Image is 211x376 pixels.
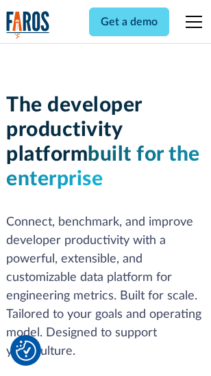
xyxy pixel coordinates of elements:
[6,11,50,39] a: home
[6,11,50,39] img: Logo of the analytics and reporting company Faros.
[177,5,205,38] div: menu
[6,144,200,189] span: built for the enterprise
[16,340,36,361] img: Revisit consent button
[89,8,169,36] a: Get a demo
[16,340,36,361] button: Cookie Settings
[6,93,205,191] h1: The developer productivity platform
[6,213,205,361] p: Connect, benchmark, and improve developer productivity with a powerful, extensible, and customiza...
